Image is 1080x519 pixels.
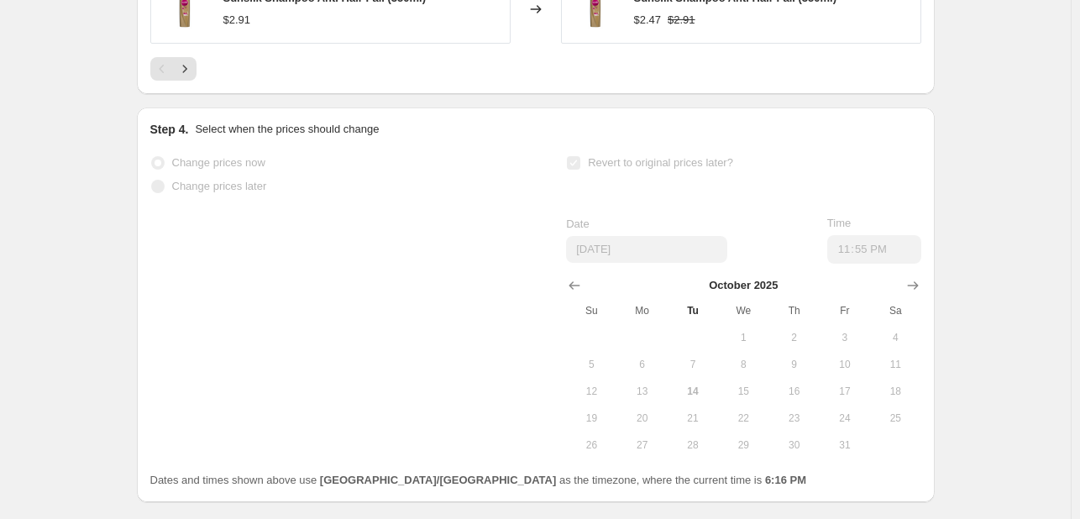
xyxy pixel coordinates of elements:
span: 29 [725,438,762,452]
span: We [725,304,762,317]
span: Change prices later [172,180,267,192]
span: 19 [573,412,610,425]
th: Sunday [566,297,616,324]
span: 15 [725,385,762,398]
span: 4 [877,331,914,344]
span: 22 [725,412,762,425]
input: 10/14/2025 [566,236,727,263]
div: $2.47 [634,12,662,29]
span: Su [573,304,610,317]
th: Thursday [768,297,819,324]
button: Thursday October 16 2025 [768,378,819,405]
span: 17 [826,385,863,398]
span: 14 [674,385,711,398]
span: 31 [826,438,863,452]
span: Revert to original prices later? [588,156,733,169]
button: Wednesday October 15 2025 [718,378,768,405]
span: 20 [624,412,661,425]
span: 3 [826,331,863,344]
button: Friday October 31 2025 [820,432,870,459]
th: Tuesday [668,297,718,324]
b: [GEOGRAPHIC_DATA]/[GEOGRAPHIC_DATA] [320,474,556,486]
button: Wednesday October 8 2025 [718,351,768,378]
button: Sunday October 26 2025 [566,432,616,459]
button: Tuesday October 28 2025 [668,432,718,459]
span: 2 [775,331,812,344]
button: Saturday October 18 2025 [870,378,920,405]
th: Friday [820,297,870,324]
button: Tuesday October 21 2025 [668,405,718,432]
span: 1 [725,331,762,344]
strike: $2.91 [668,12,695,29]
button: Sunday October 12 2025 [566,378,616,405]
span: 24 [826,412,863,425]
span: 28 [674,438,711,452]
span: Date [566,218,589,230]
button: Tuesday October 7 2025 [668,351,718,378]
span: Dates and times shown above use as the timezone, where the current time is [150,474,807,486]
button: Next [173,57,197,81]
button: Friday October 10 2025 [820,351,870,378]
span: 16 [775,385,812,398]
span: 10 [826,358,863,371]
span: 9 [775,358,812,371]
button: Monday October 27 2025 [617,432,668,459]
button: Wednesday October 1 2025 [718,324,768,351]
button: Thursday October 23 2025 [768,405,819,432]
span: 5 [573,358,610,371]
p: Select when the prices should change [195,121,379,138]
span: 26 [573,438,610,452]
nav: Pagination [150,57,197,81]
span: 18 [877,385,914,398]
button: Thursday October 9 2025 [768,351,819,378]
button: Thursday October 2 2025 [768,324,819,351]
button: Monday October 13 2025 [617,378,668,405]
span: 23 [775,412,812,425]
span: 13 [624,385,661,398]
span: 7 [674,358,711,371]
h2: Step 4. [150,121,189,138]
span: 8 [725,358,762,371]
span: 30 [775,438,812,452]
button: Monday October 20 2025 [617,405,668,432]
button: Friday October 17 2025 [820,378,870,405]
span: 6 [624,358,661,371]
span: 21 [674,412,711,425]
span: 25 [877,412,914,425]
span: 12 [573,385,610,398]
button: Saturday October 11 2025 [870,351,920,378]
th: Saturday [870,297,920,324]
button: Wednesday October 29 2025 [718,432,768,459]
input: 12:00 [827,235,921,264]
span: Th [775,304,812,317]
b: 6:16 PM [765,474,806,486]
span: Mo [624,304,661,317]
th: Monday [617,297,668,324]
div: $2.91 [223,12,251,29]
button: Wednesday October 22 2025 [718,405,768,432]
th: Wednesday [718,297,768,324]
button: Today Tuesday October 14 2025 [668,378,718,405]
button: Show next month, November 2025 [901,274,925,297]
button: Saturday October 4 2025 [870,324,920,351]
button: Show previous month, September 2025 [563,274,586,297]
span: Tu [674,304,711,317]
span: 11 [877,358,914,371]
span: Change prices now [172,156,265,169]
span: 27 [624,438,661,452]
button: Friday October 3 2025 [820,324,870,351]
span: Sa [877,304,914,317]
button: Monday October 6 2025 [617,351,668,378]
span: Time [827,217,851,229]
button: Saturday October 25 2025 [870,405,920,432]
button: Sunday October 19 2025 [566,405,616,432]
span: Fr [826,304,863,317]
button: Thursday October 30 2025 [768,432,819,459]
button: Friday October 24 2025 [820,405,870,432]
button: Sunday October 5 2025 [566,351,616,378]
